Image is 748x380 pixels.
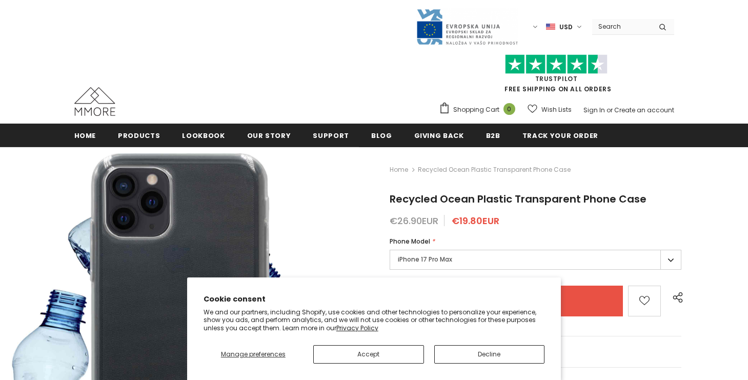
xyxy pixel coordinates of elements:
[414,131,464,141] span: Giving back
[74,87,115,116] img: MMORE Cases
[390,192,646,206] span: Recycled Ocean Plastic Transparent Phone Case
[118,131,160,141] span: Products
[452,214,499,227] span: €19.80EUR
[607,106,613,114] span: or
[390,250,681,270] label: iPhone 17 Pro Max
[486,124,500,147] a: B2B
[371,124,392,147] a: Blog
[503,103,515,115] span: 0
[390,164,408,176] a: Home
[414,124,464,147] a: Giving back
[390,214,438,227] span: €26.90EUR
[204,294,545,305] h2: Cookie consent
[416,22,518,31] a: Javni Razpis
[486,131,500,141] span: B2B
[559,22,573,32] span: USD
[221,350,286,358] span: Manage preferences
[541,105,572,115] span: Wish Lists
[74,131,96,141] span: Home
[434,345,545,364] button: Decline
[592,19,651,34] input: Search Site
[416,8,518,46] img: Javni Razpis
[528,101,572,118] a: Wish Lists
[204,345,303,364] button: Manage preferences
[204,308,545,332] p: We and our partners, including Shopify, use cookies and other technologies to personalize your ex...
[583,106,605,114] a: Sign In
[182,131,225,141] span: Lookbook
[535,74,578,83] a: Trustpilot
[546,23,555,31] img: USD
[418,164,571,176] span: Recycled Ocean Plastic Transparent Phone Case
[118,124,160,147] a: Products
[313,345,424,364] button: Accept
[74,124,96,147] a: Home
[247,124,291,147] a: Our Story
[453,105,499,115] span: Shopping Cart
[247,131,291,141] span: Our Story
[371,131,392,141] span: Blog
[522,124,598,147] a: Track your order
[390,237,430,246] span: Phone Model
[522,131,598,141] span: Track your order
[336,324,378,332] a: Privacy Policy
[439,59,674,93] span: FREE SHIPPING ON ALL ORDERS
[182,124,225,147] a: Lookbook
[439,102,520,117] a: Shopping Cart 0
[505,54,608,74] img: Trust Pilot Stars
[313,131,349,141] span: support
[313,124,349,147] a: support
[614,106,674,114] a: Create an account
